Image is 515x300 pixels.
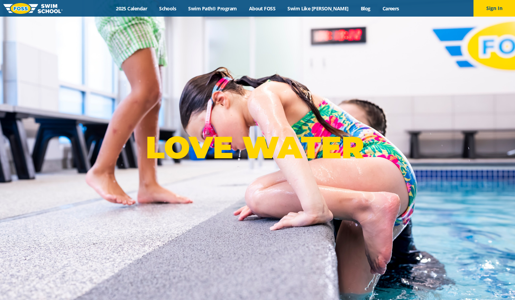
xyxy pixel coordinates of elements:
[282,5,355,12] a: Swim Like [PERSON_NAME]
[3,3,63,14] img: FOSS Swim School Logo
[364,136,369,144] sup: ®
[146,129,369,166] p: LOVE WATER
[110,5,153,12] a: 2025 Calendar
[376,5,405,12] a: Careers
[182,5,243,12] a: Swim Path® Program
[153,5,182,12] a: Schools
[243,5,282,12] a: About FOSS
[355,5,376,12] a: Blog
